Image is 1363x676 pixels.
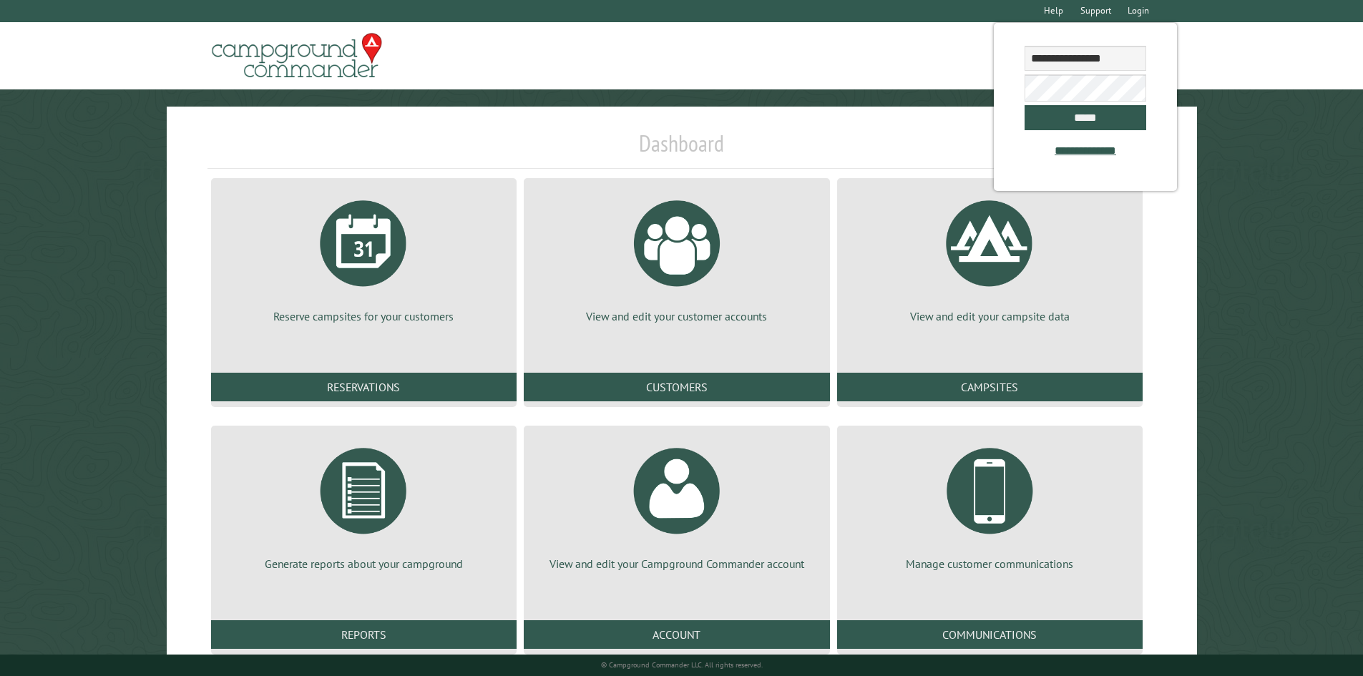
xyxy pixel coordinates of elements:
a: Reservations [211,373,517,401]
small: © Campground Commander LLC. All rights reserved. [601,660,763,670]
p: View and edit your Campground Commander account [541,556,812,572]
a: Generate reports about your campground [228,437,499,572]
a: Account [524,620,829,649]
a: View and edit your Campground Commander account [541,437,812,572]
img: Campground Commander [207,28,386,84]
p: Manage customer communications [854,556,1125,572]
p: View and edit your campsite data [854,308,1125,324]
a: View and edit your customer accounts [541,190,812,324]
p: View and edit your customer accounts [541,308,812,324]
a: Communications [837,620,1143,649]
a: Reserve campsites for your customers [228,190,499,324]
a: Manage customer communications [854,437,1125,572]
a: View and edit your campsite data [854,190,1125,324]
a: Campsites [837,373,1143,401]
p: Generate reports about your campground [228,556,499,572]
a: Reports [211,620,517,649]
p: Reserve campsites for your customers [228,308,499,324]
h1: Dashboard [207,129,1156,169]
a: Customers [524,373,829,401]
